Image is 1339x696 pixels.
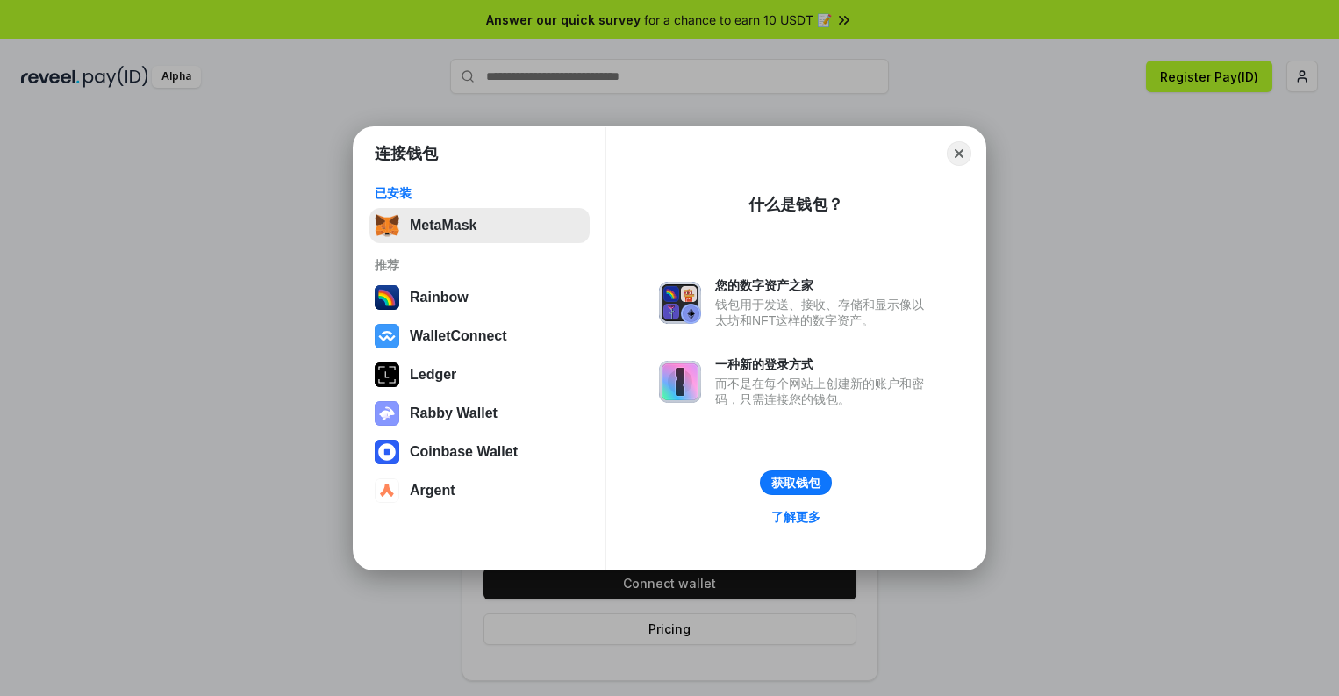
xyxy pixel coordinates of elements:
img: svg+xml,%3Csvg%20xmlns%3D%22http%3A%2F%2Fwww.w3.org%2F2000%2Fsvg%22%20fill%3D%22none%22%20viewBox... [659,361,701,403]
a: 了解更多 [761,506,831,528]
button: Rainbow [369,280,590,315]
img: svg+xml,%3Csvg%20xmlns%3D%22http%3A%2F%2Fwww.w3.org%2F2000%2Fsvg%22%20fill%3D%22none%22%20viewBox... [375,401,399,426]
button: Argent [369,473,590,508]
div: MetaMask [410,218,476,233]
img: svg+xml,%3Csvg%20width%3D%2228%22%20height%3D%2228%22%20viewBox%3D%220%200%2028%2028%22%20fill%3D... [375,324,399,348]
div: 获取钱包 [771,475,820,491]
img: svg+xml,%3Csvg%20width%3D%2228%22%20height%3D%2228%22%20viewBox%3D%220%200%2028%2028%22%20fill%3D... [375,478,399,503]
img: svg+xml,%3Csvg%20xmlns%3D%22http%3A%2F%2Fwww.w3.org%2F2000%2Fsvg%22%20fill%3D%22none%22%20viewBox... [659,282,701,324]
button: Ledger [369,357,590,392]
div: 了解更多 [771,509,820,525]
div: 而不是在每个网站上创建新的账户和密码，只需连接您的钱包。 [715,376,933,407]
div: WalletConnect [410,328,507,344]
div: Rabby Wallet [410,405,498,421]
div: 钱包用于发送、接收、存储和显示像以太坊和NFT这样的数字资产。 [715,297,933,328]
h1: 连接钱包 [375,143,438,164]
img: svg+xml,%3Csvg%20fill%3D%22none%22%20height%3D%2233%22%20viewBox%3D%220%200%2035%2033%22%20width%... [375,213,399,238]
div: Argent [410,483,455,499]
img: svg+xml,%3Csvg%20width%3D%22120%22%20height%3D%22120%22%20viewBox%3D%220%200%20120%20120%22%20fil... [375,285,399,310]
div: 已安装 [375,185,584,201]
img: svg+xml,%3Csvg%20width%3D%2228%22%20height%3D%2228%22%20viewBox%3D%220%200%2028%2028%22%20fill%3D... [375,440,399,464]
button: MetaMask [369,208,590,243]
div: Ledger [410,367,456,383]
div: Coinbase Wallet [410,444,518,460]
button: Rabby Wallet [369,396,590,431]
div: 推荐 [375,257,584,273]
div: 什么是钱包？ [748,194,843,215]
div: 一种新的登录方式 [715,356,933,372]
button: Coinbase Wallet [369,434,590,470]
button: 获取钱包 [760,470,832,495]
button: Close [947,141,971,166]
img: svg+xml,%3Csvg%20xmlns%3D%22http%3A%2F%2Fwww.w3.org%2F2000%2Fsvg%22%20width%3D%2228%22%20height%3... [375,362,399,387]
div: 您的数字资产之家 [715,277,933,293]
div: Rainbow [410,290,469,305]
button: WalletConnect [369,319,590,354]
